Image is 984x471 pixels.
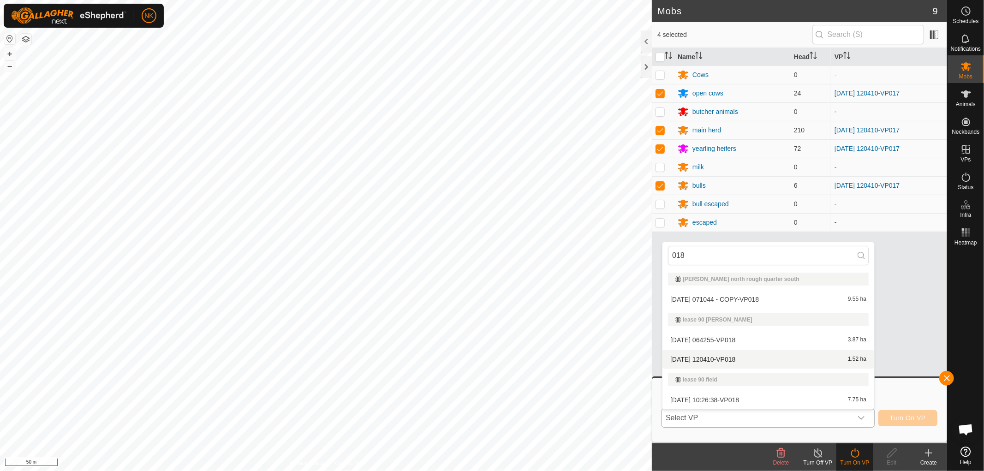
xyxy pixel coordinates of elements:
[831,66,947,84] td: -
[794,108,798,115] span: 0
[662,269,874,409] ul: Option List
[670,397,739,403] span: [DATE] 10:26:38-VP018
[794,126,805,134] span: 210
[662,409,852,427] span: Select VP
[794,200,798,208] span: 0
[848,296,866,303] span: 9.55 ha
[692,181,706,191] div: bulls
[4,48,15,60] button: +
[952,416,980,443] div: Open chat
[670,356,735,363] span: [DATE] 120410-VP018
[933,4,938,18] span: 9
[794,89,801,97] span: 24
[831,158,947,176] td: -
[810,53,817,60] p-sorticon: Activate to sort
[890,414,926,422] span: Turn On VP
[692,144,736,154] div: yearling heifers
[692,162,704,172] div: milk
[290,459,324,467] a: Privacy Policy
[960,157,971,162] span: VPs
[836,459,873,467] div: Turn On VP
[794,145,801,152] span: 72
[692,107,738,117] div: butcher animals
[4,60,15,72] button: –
[675,317,861,322] div: lease 90 [PERSON_NAME]
[960,212,971,218] span: Infra
[812,25,924,44] input: Search (S)
[848,397,866,403] span: 7.75 ha
[657,6,933,17] h2: Mobs
[335,459,362,467] a: Contact Us
[952,129,979,135] span: Neckbands
[794,163,798,171] span: 0
[878,410,937,426] button: Turn On VP
[662,391,874,409] li: 2025-09-16 10:26:38-VP018
[692,125,721,135] div: main herd
[835,182,900,189] a: [DATE] 120410-VP017
[799,459,836,467] div: Turn Off VP
[948,443,984,469] a: Help
[662,290,874,309] li: 2025-08-13 071044 - COPY-VP018
[835,89,900,97] a: [DATE] 120410-VP017
[794,182,798,189] span: 6
[873,459,910,467] div: Edit
[4,33,15,44] button: Reset Map
[794,71,798,78] span: 0
[835,145,900,152] a: [DATE] 120410-VP017
[848,356,866,363] span: 1.52 ha
[692,89,723,98] div: open cows
[662,331,874,349] li: 2025-09-23 064255-VP018
[670,296,759,303] span: [DATE] 071044 - COPY-VP018
[695,53,703,60] p-sorticon: Activate to sort
[670,337,735,343] span: [DATE] 064255-VP018
[675,377,861,382] div: lease 90 field
[790,48,831,66] th: Head
[668,246,869,265] input: Search
[665,53,672,60] p-sorticon: Activate to sort
[692,199,729,209] div: bull escaped
[958,185,973,190] span: Status
[20,34,31,45] button: Map Layers
[692,70,709,80] div: Cows
[960,459,972,465] span: Help
[657,30,812,40] span: 4 selected
[831,213,947,232] td: -
[11,7,126,24] img: Gallagher Logo
[848,337,866,343] span: 3.87 ha
[674,48,790,66] th: Name
[831,195,947,213] td: -
[692,218,717,227] div: escaped
[831,102,947,121] td: -
[794,219,798,226] span: 0
[951,46,981,52] span: Notifications
[831,48,947,66] th: VP
[954,240,977,245] span: Heatmap
[835,126,900,134] a: [DATE] 120410-VP017
[843,53,851,60] p-sorticon: Activate to sort
[144,11,153,21] span: NK
[675,276,861,282] div: [PERSON_NAME] north rough quarter south
[910,459,947,467] div: Create
[773,459,789,466] span: Delete
[956,101,976,107] span: Animals
[662,350,874,369] li: 2025-09-30 120410-VP018
[959,74,972,79] span: Mobs
[953,18,978,24] span: Schedules
[852,409,871,427] div: dropdown trigger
